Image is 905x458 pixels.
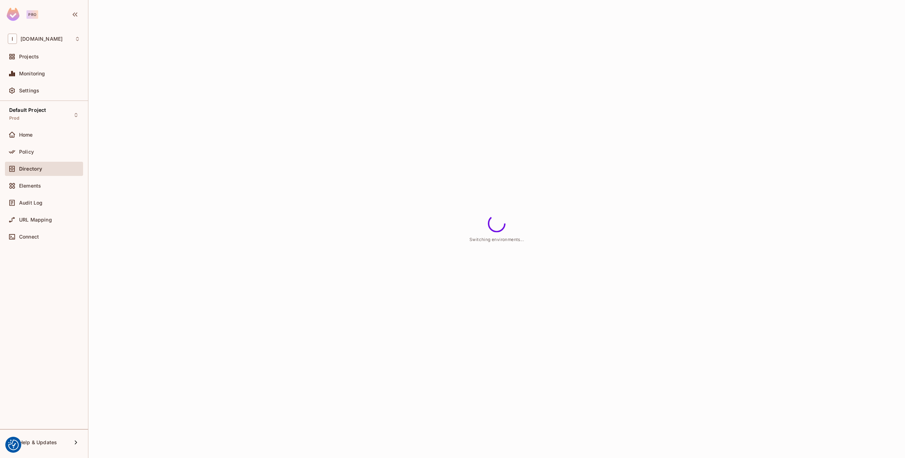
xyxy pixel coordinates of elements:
span: Monitoring [19,71,45,76]
span: Home [19,132,33,138]
span: Prod [9,115,20,121]
span: Default Project [9,107,46,113]
span: Policy [19,149,34,155]
button: Consent Preferences [8,440,19,450]
img: Revisit consent button [8,440,19,450]
span: Audit Log [19,200,42,206]
span: Directory [19,166,42,172]
img: SReyMgAAAABJRU5ErkJggg== [7,8,19,21]
span: Settings [19,88,39,93]
span: Workspace: iofinnet.com [21,36,63,42]
span: I [8,34,17,44]
span: Help & Updates [19,440,57,445]
span: Switching environments... [469,237,524,242]
span: Connect [19,234,39,240]
span: Elements [19,183,41,189]
div: Pro [27,10,38,19]
span: Projects [19,54,39,59]
span: URL Mapping [19,217,52,223]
